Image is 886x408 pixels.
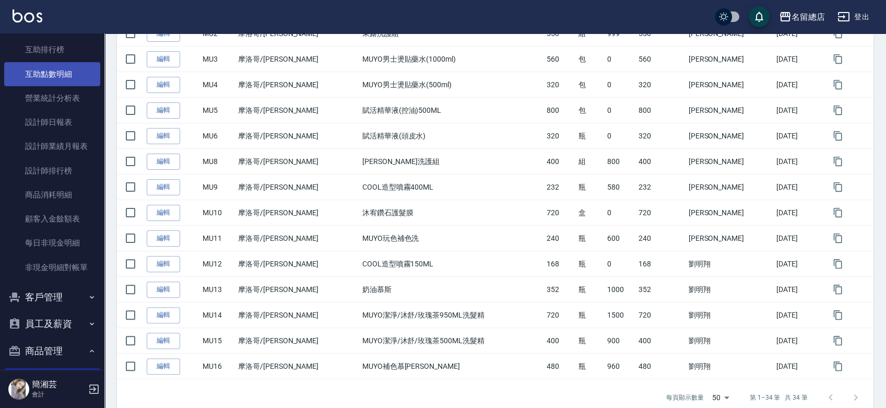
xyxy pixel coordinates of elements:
[4,284,100,311] button: 客戶管理
[147,154,180,170] a: 編輯
[774,277,823,302] td: [DATE]
[147,358,180,375] a: 編輯
[360,149,544,174] td: [PERSON_NAME]洗護組
[686,123,774,149] td: [PERSON_NAME]
[147,256,180,272] a: 編輯
[774,98,823,123] td: [DATE]
[147,282,180,298] a: 編輯
[636,302,686,328] td: 720
[200,302,235,328] td: MU14
[360,46,544,72] td: MUYO男士燙貼藥水(1000ml)
[576,226,605,251] td: 瓶
[774,72,823,98] td: [DATE]
[774,21,823,46] td: [DATE]
[544,174,576,200] td: 232
[605,251,636,277] td: 0
[360,123,544,149] td: 賦活精華液(頭皮水)
[576,21,605,46] td: 組
[544,46,576,72] td: 560
[686,98,774,123] td: [PERSON_NAME]
[360,174,544,200] td: COOL造型噴霧400ML
[4,207,100,231] a: 顧客入金餘額表
[235,174,360,200] td: 摩洛哥/[PERSON_NAME]
[235,149,360,174] td: 摩洛哥/[PERSON_NAME]
[32,379,85,390] h5: 簡湘芸
[576,328,605,354] td: 瓶
[147,77,180,93] a: 編輯
[544,123,576,149] td: 320
[544,149,576,174] td: 400
[235,21,360,46] td: 摩洛哥/[PERSON_NAME]
[200,174,235,200] td: MU9
[636,200,686,226] td: 720
[360,328,544,354] td: MUYO潔淨/沐舒/玫瑰茶500ML洗髮精
[4,134,100,158] a: 設計師業績月報表
[636,149,686,174] td: 400
[4,86,100,110] a: 營業統計分析表
[686,149,774,174] td: [PERSON_NAME]
[775,6,829,28] button: 名留總店
[32,390,85,399] p: 會計
[774,149,823,174] td: [DATE]
[576,98,605,123] td: 包
[200,200,235,226] td: MU10
[360,21,544,46] td: 果露洗護組
[544,277,576,302] td: 352
[605,46,636,72] td: 0
[636,328,686,354] td: 400
[200,98,235,123] td: MU5
[235,354,360,379] td: 摩洛哥/[PERSON_NAME]
[576,277,605,302] td: 瓶
[544,251,576,277] td: 168
[147,102,180,119] a: 編輯
[4,310,100,337] button: 員工及薪資
[636,226,686,251] td: 240
[636,174,686,200] td: 232
[605,72,636,98] td: 0
[4,159,100,183] a: 設計師排行榜
[774,328,823,354] td: [DATE]
[605,200,636,226] td: 0
[13,9,42,22] img: Logo
[792,10,825,24] div: 名留總店
[576,123,605,149] td: 瓶
[147,179,180,195] a: 編輯
[8,379,29,400] img: Person
[360,98,544,123] td: 賦活精華液(控油)500ML
[605,98,636,123] td: 0
[686,46,774,72] td: [PERSON_NAME]
[147,307,180,323] a: 編輯
[576,302,605,328] td: 瓶
[147,26,180,42] a: 編輯
[360,277,544,302] td: 奶油慕斯
[636,21,686,46] td: 550
[636,354,686,379] td: 480
[544,328,576,354] td: 400
[235,98,360,123] td: 摩洛哥/[PERSON_NAME]
[235,302,360,328] td: 摩洛哥/[PERSON_NAME]
[4,38,100,62] a: 互助排行榜
[636,46,686,72] td: 560
[686,72,774,98] td: [PERSON_NAME]
[200,149,235,174] td: MU8
[544,354,576,379] td: 480
[686,328,774,354] td: 劉明翔
[360,302,544,328] td: MUYO潔淨/沐舒/玫瑰茶950ML洗髮精
[147,205,180,221] a: 編輯
[686,21,774,46] td: [PERSON_NAME]
[200,328,235,354] td: MU15
[235,328,360,354] td: 摩洛哥/[PERSON_NAME]
[200,46,235,72] td: MU3
[360,251,544,277] td: COOL造型噴霧150ML
[235,46,360,72] td: 摩洛哥/[PERSON_NAME]
[686,200,774,226] td: [PERSON_NAME]
[544,72,576,98] td: 320
[605,21,636,46] td: 999
[4,337,100,365] button: 商品管理
[235,226,360,251] td: 摩洛哥/[PERSON_NAME]
[235,200,360,226] td: 摩洛哥/[PERSON_NAME]
[200,21,235,46] td: MU2
[147,51,180,67] a: 編輯
[686,226,774,251] td: [PERSON_NAME]
[200,226,235,251] td: MU11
